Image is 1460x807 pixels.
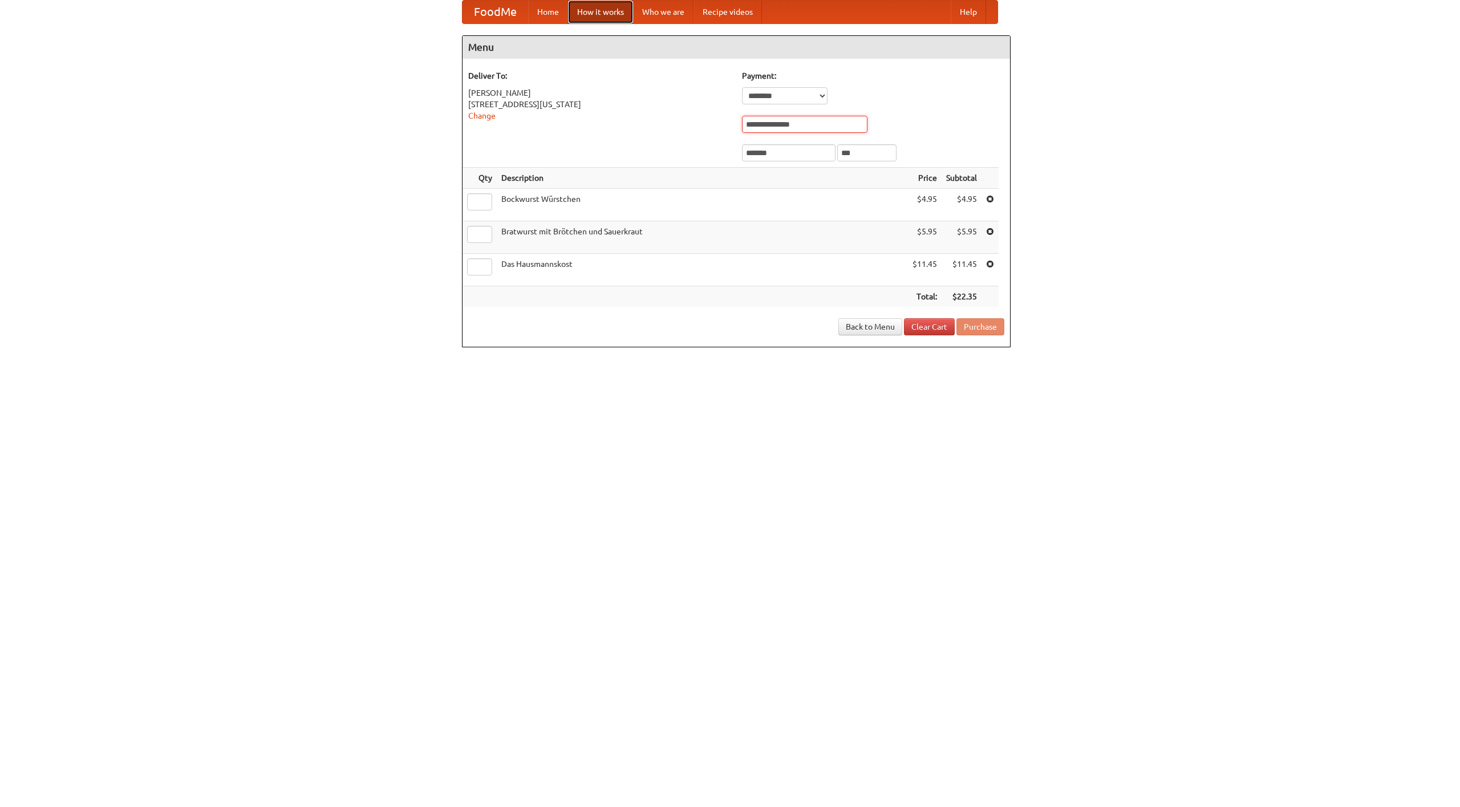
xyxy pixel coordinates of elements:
[942,168,982,189] th: Subtotal
[468,70,731,82] h5: Deliver To:
[908,189,942,221] td: $4.95
[468,99,731,110] div: [STREET_ADDRESS][US_STATE]
[951,1,986,23] a: Help
[956,318,1004,335] button: Purchase
[633,1,693,23] a: Who we are
[838,318,902,335] a: Back to Menu
[908,286,942,307] th: Total:
[463,168,497,189] th: Qty
[904,318,955,335] a: Clear Cart
[463,1,528,23] a: FoodMe
[942,221,982,254] td: $5.95
[908,221,942,254] td: $5.95
[463,36,1010,59] h4: Menu
[497,254,908,286] td: Das Hausmannskost
[942,254,982,286] td: $11.45
[497,168,908,189] th: Description
[693,1,762,23] a: Recipe videos
[468,87,731,99] div: [PERSON_NAME]
[528,1,568,23] a: Home
[742,70,1004,82] h5: Payment:
[908,168,942,189] th: Price
[908,254,942,286] td: $11.45
[568,1,633,23] a: How it works
[942,189,982,221] td: $4.95
[468,111,496,120] a: Change
[497,189,908,221] td: Bockwurst Würstchen
[497,221,908,254] td: Bratwurst mit Brötchen und Sauerkraut
[942,286,982,307] th: $22.35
